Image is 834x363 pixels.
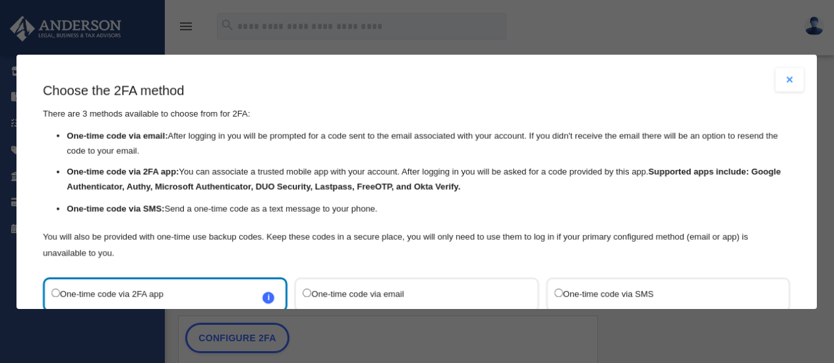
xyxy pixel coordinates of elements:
[43,229,790,261] p: You will also be provided with one-time use backup codes. Keep these codes in a secure place, you...
[554,286,769,304] label: One-time code via SMS
[67,203,165,213] strong: One-time code via SMS:
[67,201,791,216] li: Send a one-time code as a text message to your phone.
[775,68,804,92] button: Close modal
[67,165,791,195] li: You can associate a trusted mobile app with your account. After logging in you will be asked for ...
[51,286,266,304] label: One-time code via 2FA app
[67,130,168,140] strong: One-time code via email:
[303,286,518,304] label: One-time code via email
[67,128,791,158] li: After logging in you will be prompted for a code sent to the email associated with your account. ...
[303,289,312,297] input: One-time code via email
[51,289,60,297] input: One-time code via 2FA appi
[67,167,781,192] strong: Supported apps include: Google Authenticator, Authy, Microsoft Authenticator, DUO Security, Lastp...
[43,81,790,99] h3: Choose the 2FA method
[67,167,179,177] strong: One-time code via 2FA app:
[554,289,563,297] input: One-time code via SMS
[43,81,790,261] div: There are 3 methods available to choose from for 2FA:
[263,292,275,304] span: i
